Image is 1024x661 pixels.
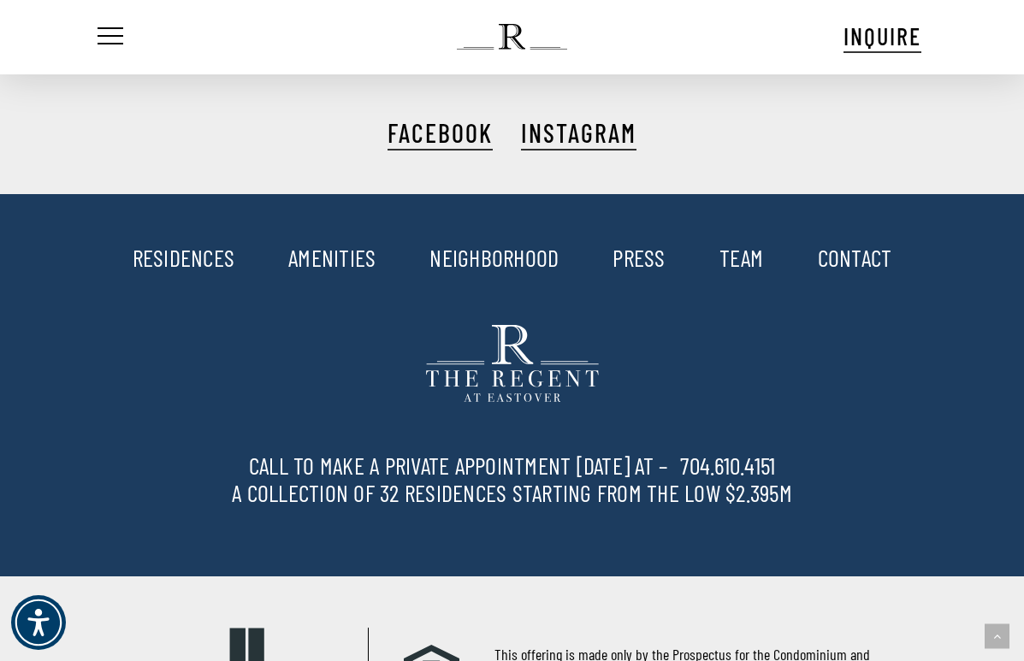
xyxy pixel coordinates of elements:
span: Call to Make a Private Appointment [DATE] at – [82,453,943,481]
a: PRESS [613,243,665,272]
div: Accessibility Menu [11,595,66,650]
a: Back to top [985,624,1009,649]
a: AMENITIES [288,243,376,272]
a: Navigation Menu [94,28,123,46]
span: INQUIRE [843,21,921,50]
a: INSTAGRAM [521,117,636,148]
a: FACEBOOK [388,117,493,148]
a: 704.610.4151 [680,451,775,480]
img: The Regent [457,24,567,50]
a: INQUIRE [843,20,921,53]
a: RESIDENCES [133,243,235,272]
a: TEAM [719,243,764,272]
a: NEIGHBORHOOD [429,243,559,272]
span: A Collection of 32 Residences Starting From the Low $2.395M [82,481,943,505]
a: CONTACT [818,243,892,272]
